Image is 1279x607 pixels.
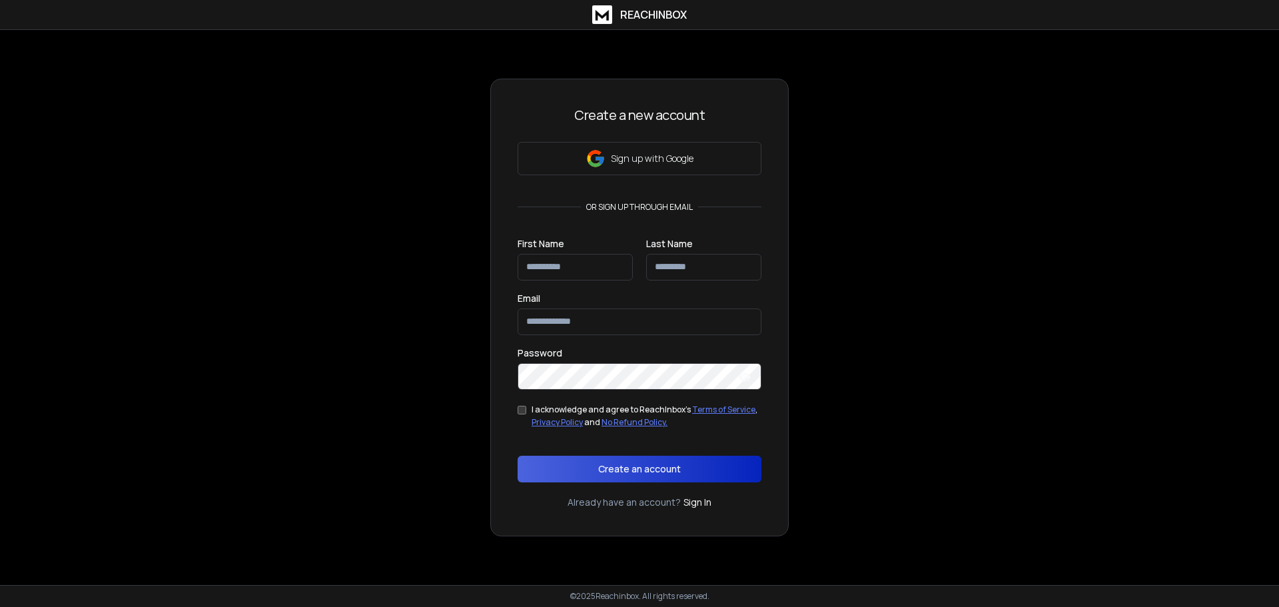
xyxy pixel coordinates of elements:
[646,239,693,249] label: Last Name
[620,7,687,23] h1: ReachInbox
[518,106,761,125] h3: Create a new account
[592,5,612,24] img: logo
[592,5,687,24] a: ReachInbox
[518,142,761,175] button: Sign up with Google
[570,591,709,602] p: © 2025 Reachinbox. All rights reserved.
[683,496,711,509] a: Sign In
[611,152,693,165] p: Sign up with Google
[602,416,667,428] a: No Refund Policy.
[568,496,681,509] p: Already have an account?
[518,456,761,482] button: Create an account
[532,416,583,428] a: Privacy Policy
[692,404,755,415] a: Terms of Service
[532,403,761,429] div: I acknowledge and agree to ReachInbox's , and
[518,348,562,358] label: Password
[518,239,564,249] label: First Name
[581,202,698,213] p: or sign up through email
[518,294,540,303] label: Email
